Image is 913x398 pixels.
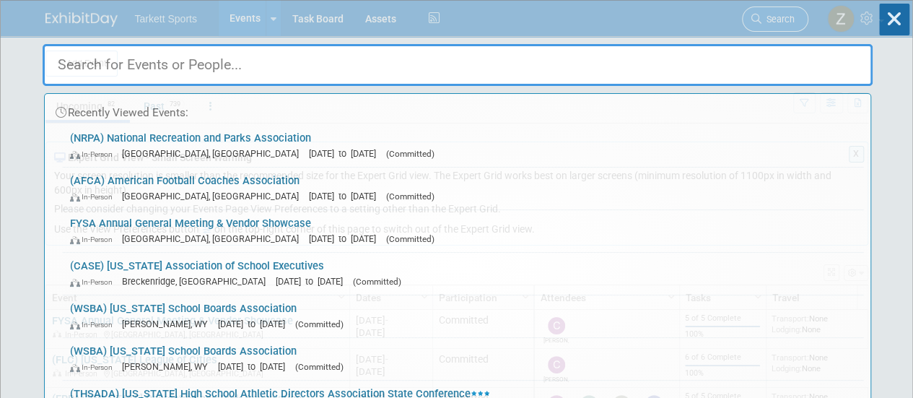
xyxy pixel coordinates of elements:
[122,191,306,202] span: [GEOGRAPHIC_DATA], [GEOGRAPHIC_DATA]
[122,319,215,329] span: [PERSON_NAME], WY
[70,150,119,159] span: In-Person
[63,210,863,252] a: FYSA Annual General Meeting & Vendor Showcase In-Person [GEOGRAPHIC_DATA], [GEOGRAPHIC_DATA] [DAT...
[63,253,863,295] a: (CASE) [US_STATE] Association of School Executives In-Person Breckenridge, [GEOGRAPHIC_DATA] [DAT...
[218,319,292,329] span: [DATE] to [DATE]
[295,319,344,329] span: (Committed)
[70,320,119,329] span: In-Person
[63,168,863,209] a: (AFCA) American Football Coaches Association In-Person [GEOGRAPHIC_DATA], [GEOGRAPHIC_DATA] [DATE...
[309,233,383,244] span: [DATE] to [DATE]
[309,191,383,202] span: [DATE] to [DATE]
[63,295,863,337] a: (WSBA) [US_STATE] School Boards Association In-Person [PERSON_NAME], WY [DATE] to [DATE] (Committed)
[52,94,863,125] div: Recently Viewed Events:
[276,276,350,287] span: [DATE] to [DATE]
[353,277,401,287] span: (Committed)
[295,362,344,372] span: (Committed)
[122,276,273,287] span: Breckenridge, [GEOGRAPHIC_DATA]
[309,148,383,159] span: [DATE] to [DATE]
[122,148,306,159] span: [GEOGRAPHIC_DATA], [GEOGRAPHIC_DATA]
[70,277,119,287] span: In-Person
[386,234,434,244] span: (Committed)
[122,361,215,372] span: [PERSON_NAME], WY
[63,125,863,167] a: (NRPA) National Recreation and Parks Association In-Person [GEOGRAPHIC_DATA], [GEOGRAPHIC_DATA] [...
[70,363,119,372] span: In-Person
[70,192,119,202] span: In-Person
[386,149,434,159] span: (Committed)
[70,235,119,244] span: In-Person
[386,191,434,202] span: (Committed)
[63,338,863,380] a: (WSBA) [US_STATE] School Boards Association In-Person [PERSON_NAME], WY [DATE] to [DATE] (Committed)
[122,233,306,244] span: [GEOGRAPHIC_DATA], [GEOGRAPHIC_DATA]
[218,361,292,372] span: [DATE] to [DATE]
[43,44,873,86] input: Search for Events or People...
